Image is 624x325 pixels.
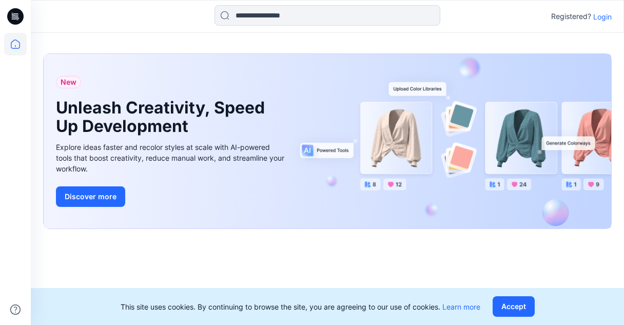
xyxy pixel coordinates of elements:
[56,99,271,136] h1: Unleash Creativity, Speed Up Development
[61,76,76,88] span: New
[593,11,612,22] p: Login
[56,186,125,207] button: Discover more
[442,302,480,311] a: Learn more
[121,301,480,312] p: This site uses cookies. By continuing to browse the site, you are agreeing to our use of cookies.
[56,186,287,207] a: Discover more
[493,296,535,317] button: Accept
[56,142,287,174] div: Explore ideas faster and recolor styles at scale with AI-powered tools that boost creativity, red...
[551,10,591,23] p: Registered?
